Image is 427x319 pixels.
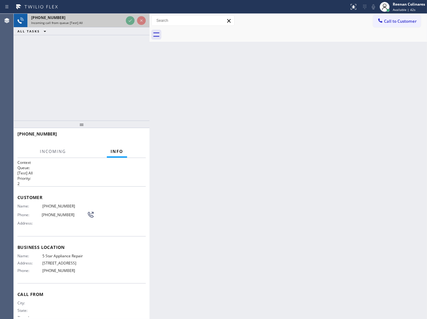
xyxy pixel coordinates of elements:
[17,212,42,217] span: Phone:
[17,131,57,137] span: [PHONE_NUMBER]
[17,176,146,181] h2: Priority:
[393,2,425,7] div: Reenan Colinares
[42,212,87,217] span: [PHONE_NUMBER]
[17,204,42,208] span: Name:
[152,16,234,26] input: Search
[17,308,42,313] span: State:
[17,194,146,200] span: Customer
[31,21,83,25] span: Incoming call from queue [Test] All
[17,221,42,226] span: Address:
[111,149,123,154] span: Info
[40,149,66,154] span: Incoming
[17,165,146,170] h2: Queue:
[126,16,135,25] button: Accept
[17,244,146,250] span: Business location
[17,254,42,258] span: Name:
[17,301,42,305] span: City:
[17,160,146,165] h1: Context
[42,268,89,273] span: [PHONE_NUMBER]
[17,29,40,33] span: ALL TASKS
[17,170,146,176] p: [Test] All
[137,16,146,25] button: Reject
[17,181,146,186] p: 2
[42,254,89,258] span: 5 Star Appliance Repair
[369,2,378,11] button: Mute
[17,291,146,297] span: Call From
[42,204,89,208] span: [PHONE_NUMBER]
[393,7,415,12] span: Available | 42s
[373,15,421,27] button: Call to Customer
[31,15,65,20] span: [PHONE_NUMBER]
[17,261,42,265] span: Address:
[17,268,42,273] span: Phone:
[42,261,89,265] span: [STREET_ADDRESS]
[107,145,127,158] button: Info
[36,145,70,158] button: Incoming
[384,18,417,24] span: Call to Customer
[14,27,52,35] button: ALL TASKS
